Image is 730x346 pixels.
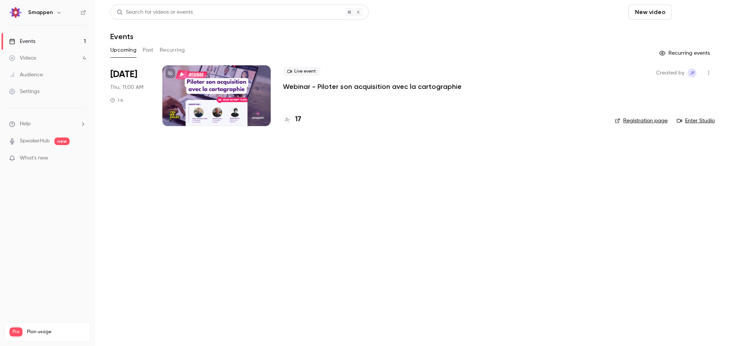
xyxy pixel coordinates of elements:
h1: Events [110,32,133,41]
div: Events [9,38,35,45]
button: Upcoming [110,44,136,56]
div: Search for videos or events [117,8,193,16]
div: Audience [9,71,43,79]
span: What's new [20,154,48,162]
span: Plan usage [27,329,86,335]
iframe: Noticeable Trigger [77,155,86,162]
a: 17 [283,114,301,125]
div: Settings [9,88,40,95]
a: Registration page [615,117,668,125]
span: [DATE] [110,68,137,81]
a: Webinar - Piloter son acquisition avec la cartographie [283,82,462,91]
span: Help [20,120,31,128]
button: Schedule [675,5,715,20]
span: Julie FAVRE [687,68,697,77]
button: New video [628,5,672,20]
div: Sep 25 Thu, 11:00 AM (Europe/Paris) [110,65,150,126]
li: help-dropdown-opener [9,120,86,128]
button: Recurring events [656,47,715,59]
h6: Smappen [28,9,53,16]
div: 1 h [110,97,123,103]
button: Recurring [160,44,185,56]
img: Smappen [10,6,22,19]
a: SpeakerHub [20,137,50,145]
a: Enter Studio [677,117,715,125]
span: JF [690,68,695,77]
span: Thu, 11:00 AM [110,84,143,91]
span: Pro [10,327,22,337]
div: Videos [9,54,36,62]
span: new [54,137,70,145]
button: Past [143,44,154,56]
span: Live event [283,67,321,76]
h4: 17 [295,114,301,125]
span: Created by [656,68,684,77]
